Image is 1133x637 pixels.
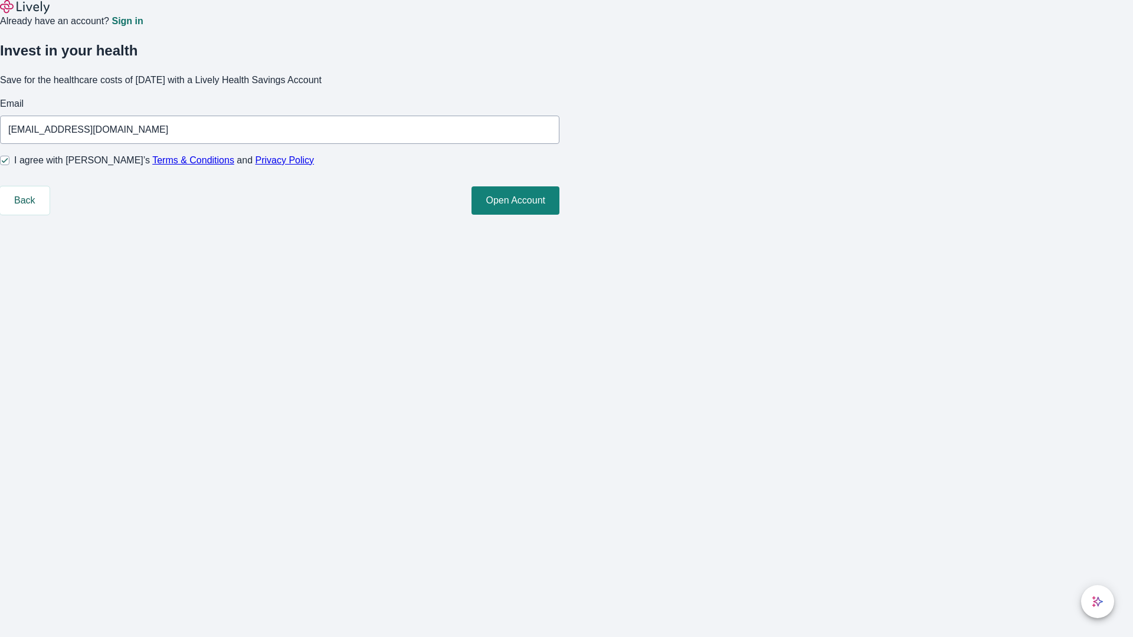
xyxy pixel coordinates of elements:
a: Terms & Conditions [152,155,234,165]
a: Sign in [112,17,143,26]
span: I agree with [PERSON_NAME]’s and [14,153,314,168]
svg: Lively AI Assistant [1092,596,1103,608]
button: chat [1081,585,1114,618]
button: Open Account [471,186,559,215]
a: Privacy Policy [256,155,315,165]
